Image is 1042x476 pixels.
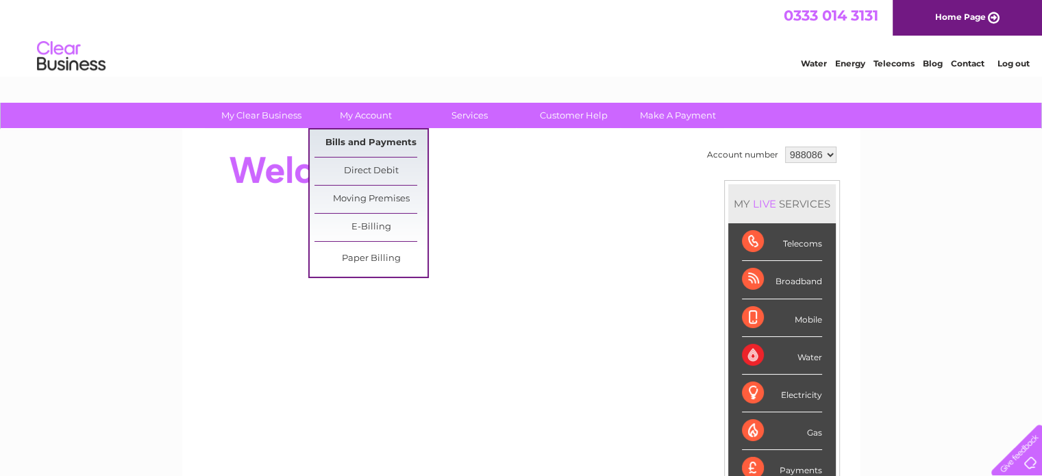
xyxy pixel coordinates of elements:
a: Energy [835,58,865,68]
img: logo.png [36,36,106,77]
div: Electricity [742,375,822,412]
a: My Clear Business [205,103,318,128]
div: Clear Business is a trading name of Verastar Limited (registered in [GEOGRAPHIC_DATA] No. 3667643... [198,8,845,66]
div: LIVE [750,197,779,210]
a: Moving Premises [314,186,427,213]
div: Telecoms [742,223,822,261]
div: Mobile [742,299,822,337]
a: Blog [923,58,943,68]
a: Telecoms [873,58,915,68]
a: Water [801,58,827,68]
a: My Account [309,103,422,128]
a: Bills and Payments [314,129,427,157]
td: Account number [704,143,782,166]
a: Log out [997,58,1029,68]
a: Direct Debit [314,158,427,185]
div: MY SERVICES [728,184,836,223]
a: Customer Help [517,103,630,128]
a: Services [413,103,526,128]
a: 0333 014 3131 [784,7,878,24]
div: Gas [742,412,822,450]
a: E-Billing [314,214,427,241]
div: Water [742,337,822,375]
a: Make A Payment [621,103,734,128]
div: Broadband [742,261,822,299]
a: Paper Billing [314,245,427,273]
a: Contact [951,58,984,68]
